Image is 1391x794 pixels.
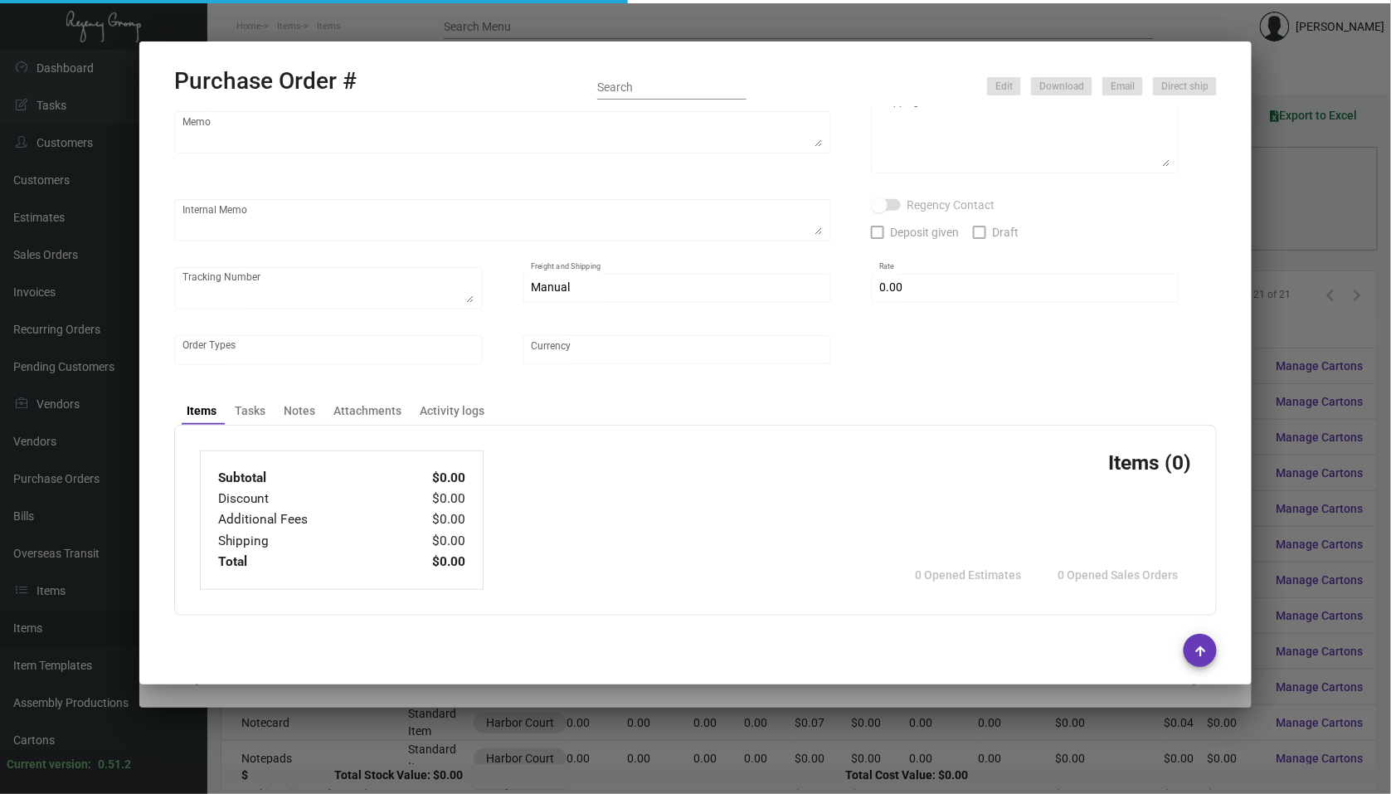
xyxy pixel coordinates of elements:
[397,509,466,530] td: $0.00
[174,67,357,95] h2: Purchase Order #
[1058,568,1178,582] span: 0 Opened Sales Orders
[1102,77,1143,95] button: Email
[217,489,397,509] td: Discount
[915,568,1021,582] span: 0 Opened Estimates
[397,552,466,572] td: $0.00
[1161,80,1209,94] span: Direct ship
[421,402,485,420] div: Activity logs
[907,195,995,215] span: Regency Contact
[217,552,397,572] td: Total
[217,468,397,489] td: Subtotal
[995,80,1013,94] span: Edit
[993,222,1019,242] span: Draft
[7,756,91,773] div: Current version:
[98,756,131,773] div: 0.51.2
[187,402,217,420] div: Items
[217,509,397,530] td: Additional Fees
[1039,80,1084,94] span: Download
[1044,560,1191,590] button: 0 Opened Sales Orders
[397,531,466,552] td: $0.00
[285,402,316,420] div: Notes
[1153,77,1217,95] button: Direct ship
[397,468,466,489] td: $0.00
[1108,451,1191,475] h3: Items (0)
[987,77,1021,95] button: Edit
[531,280,570,294] span: Manual
[1031,77,1092,95] button: Download
[236,402,266,420] div: Tasks
[397,489,466,509] td: $0.00
[891,222,960,242] span: Deposit given
[334,402,402,420] div: Attachments
[217,531,397,552] td: Shipping
[1111,80,1135,94] span: Email
[902,560,1034,590] button: 0 Opened Estimates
